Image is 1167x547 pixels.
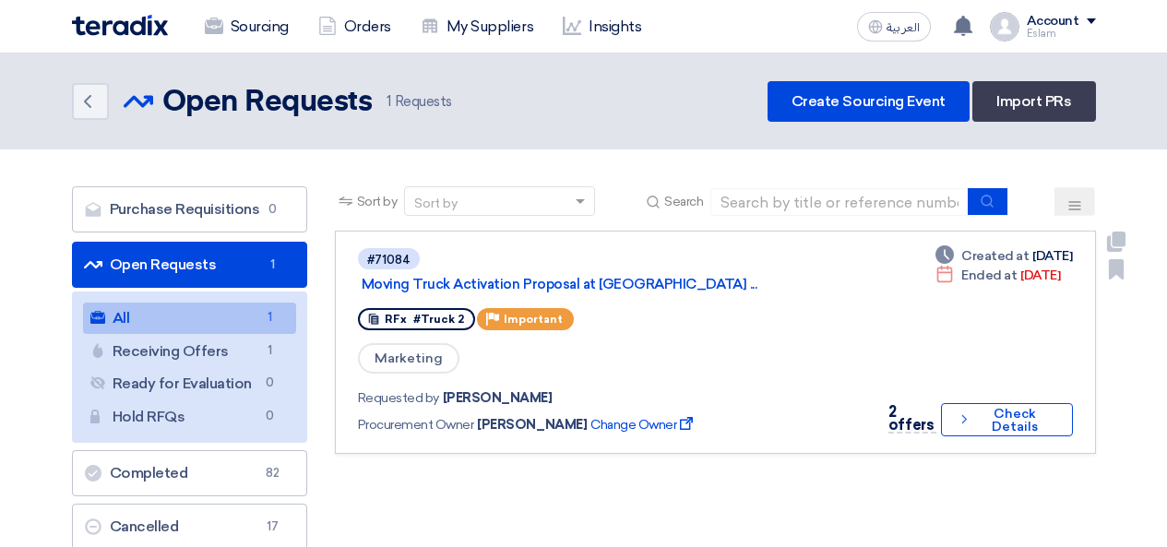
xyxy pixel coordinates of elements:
[888,403,934,434] span: 2 offers
[367,254,411,266] div: #71084
[414,194,458,213] div: Sort by
[72,450,307,496] a: Completed82
[259,374,281,393] span: 0
[935,246,1072,266] div: [DATE]
[387,93,391,110] span: 1
[590,415,697,434] span: Change Owner
[259,407,281,426] span: 0
[504,313,563,326] span: Important
[162,84,373,121] h2: Open Requests
[72,242,307,288] a: Open Requests1
[857,12,931,42] button: العربية
[443,388,553,408] span: [PERSON_NAME]
[413,313,464,326] span: #Truck 2
[387,91,452,113] span: Requests
[259,341,281,361] span: 1
[357,192,398,211] span: Sort by
[990,12,1019,42] img: profile_test.png
[477,415,587,434] span: [PERSON_NAME]
[941,403,1072,436] button: Check Details
[358,388,439,408] span: Requested by
[406,6,548,47] a: My Suppliers
[83,303,296,334] a: All
[262,464,284,482] span: 82
[83,368,296,399] a: Ready for Evaluation
[190,6,304,47] a: Sourcing
[710,188,969,216] input: Search by title or reference number
[768,81,970,122] a: Create Sourcing Event
[304,6,406,47] a: Orders
[262,256,284,274] span: 1
[961,246,1029,266] span: Created at
[362,276,823,292] a: Moving Truck Activation Proposal at [GEOGRAPHIC_DATA] ...
[385,313,407,326] span: RFx
[83,401,296,433] a: Hold RFQs
[72,186,307,232] a: Purchase Requisitions0
[262,517,284,536] span: 17
[262,200,284,219] span: 0
[358,415,474,434] span: Procurement Owner
[548,6,656,47] a: Insights
[1027,14,1079,30] div: Account
[358,343,459,374] span: Marketing
[972,81,1095,122] a: Import PRs
[887,21,920,34] span: العربية
[664,192,703,211] span: Search
[1027,29,1096,39] div: Eslam
[259,308,281,327] span: 1
[961,266,1017,285] span: Ended at
[83,336,296,367] a: Receiving Offers
[72,15,168,36] img: Teradix logo
[935,266,1060,285] div: [DATE]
